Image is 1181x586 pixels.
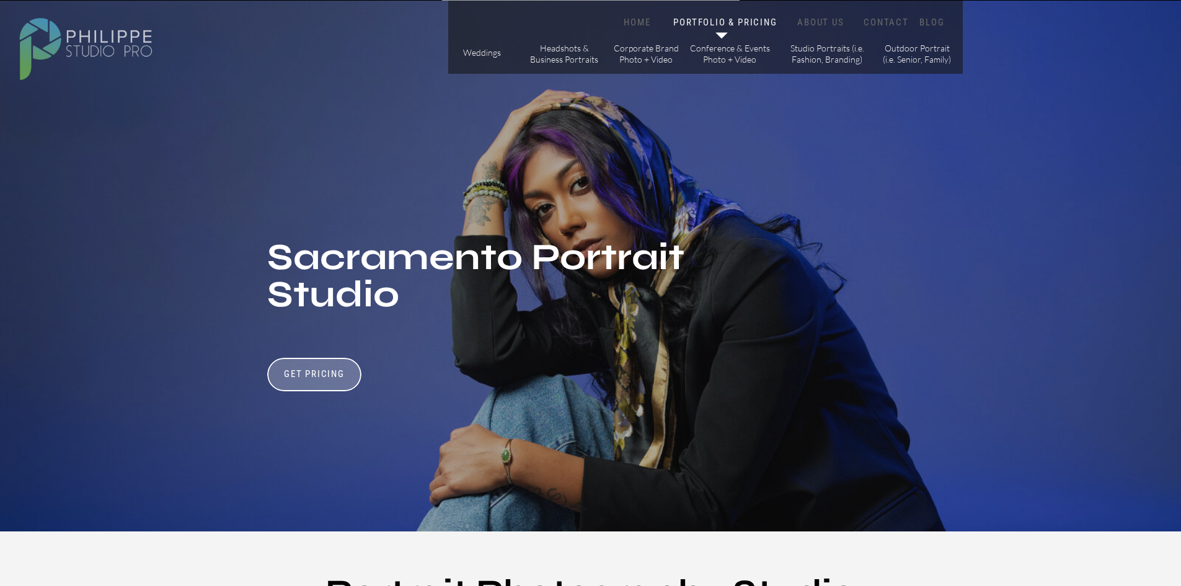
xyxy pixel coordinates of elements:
[611,17,664,29] a: HOME
[795,17,847,29] a: ABOUT US
[671,17,780,29] a: PORTFOLIO & PRICING
[529,43,599,64] a: Headshots & Business Portraits
[460,47,504,60] a: Weddings
[280,368,349,383] a: Get Pricing
[715,462,882,495] p: 70+ 5 Star reviews on Google & Yelp
[882,43,952,64] a: Outdoor Portrait (i.e. Senior, Family)
[861,17,912,29] a: CONTACT
[611,43,681,64] a: Corporate Brand Photo + Video
[267,239,688,320] h1: Sacramento Portrait Studio
[785,43,869,64] a: Studio Portraits (i.e. Fashion, Branding)
[608,298,966,417] h2: Don't just take our word for it
[917,17,948,29] a: BLOG
[689,43,771,64] a: Conference & Events Photo + Video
